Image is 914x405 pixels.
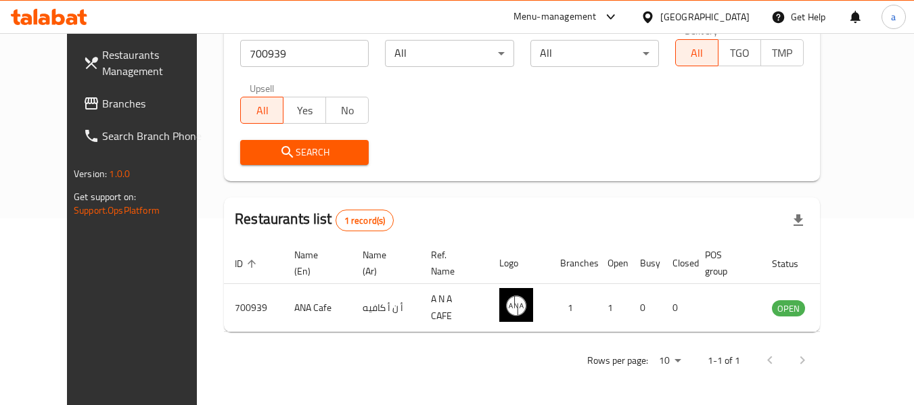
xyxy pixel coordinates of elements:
span: Branches [102,95,209,112]
h2: Restaurants list [235,209,394,231]
span: Restaurants Management [102,47,209,79]
th: Logo [488,243,549,284]
input: Search for restaurant name or ID.. [240,40,369,67]
div: Total records count [336,210,394,231]
span: OPEN [772,301,805,316]
td: 1 [597,284,629,332]
td: A N A CAFE [420,284,488,332]
span: Ref. Name [431,247,472,279]
button: Search [240,140,369,165]
div: OPEN [772,300,805,316]
div: [GEOGRAPHIC_DATA] [660,9,750,24]
span: POS group [705,247,745,279]
span: Version: [74,165,107,183]
td: 0 [629,284,662,332]
th: Busy [629,243,662,284]
label: Delivery [685,26,718,35]
p: 1-1 of 1 [708,352,740,369]
img: ANA Cafe [499,288,533,322]
button: Yes [283,97,326,124]
th: Open [597,243,629,284]
span: Status [772,256,816,272]
div: All [385,40,513,67]
span: a [891,9,896,24]
button: TGO [718,39,761,66]
button: No [325,97,369,124]
span: TMP [767,43,798,63]
td: ANA Cafe [283,284,352,332]
span: 1.0.0 [109,165,130,183]
span: Get support on: [74,188,136,206]
div: All [530,40,659,67]
td: 0 [662,284,694,332]
span: Search Branch Phone [102,128,209,144]
a: Restaurants Management [72,39,220,87]
a: Branches [72,87,220,120]
a: Support.OpsPlatform [74,201,160,219]
label: Upsell [250,83,275,93]
div: Rows per page: [654,351,686,371]
a: Search Branch Phone [72,120,220,152]
button: All [240,97,283,124]
span: No [332,101,363,120]
span: TGO [724,43,756,63]
table: enhanced table [224,243,879,332]
p: Rows per page: [587,352,648,369]
span: All [681,43,713,63]
span: Yes [289,101,321,120]
span: ID [235,256,260,272]
td: 1 [549,284,597,332]
button: All [675,39,718,66]
button: TMP [760,39,804,66]
span: Name (En) [294,247,336,279]
td: أ ن أ كافيه [352,284,420,332]
span: 1 record(s) [336,214,394,227]
span: Name (Ar) [363,247,404,279]
th: Closed [662,243,694,284]
div: Export file [782,204,815,237]
span: Search [251,144,358,161]
span: All [246,101,278,120]
th: Branches [549,243,597,284]
td: 700939 [224,284,283,332]
div: Menu-management [513,9,597,25]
